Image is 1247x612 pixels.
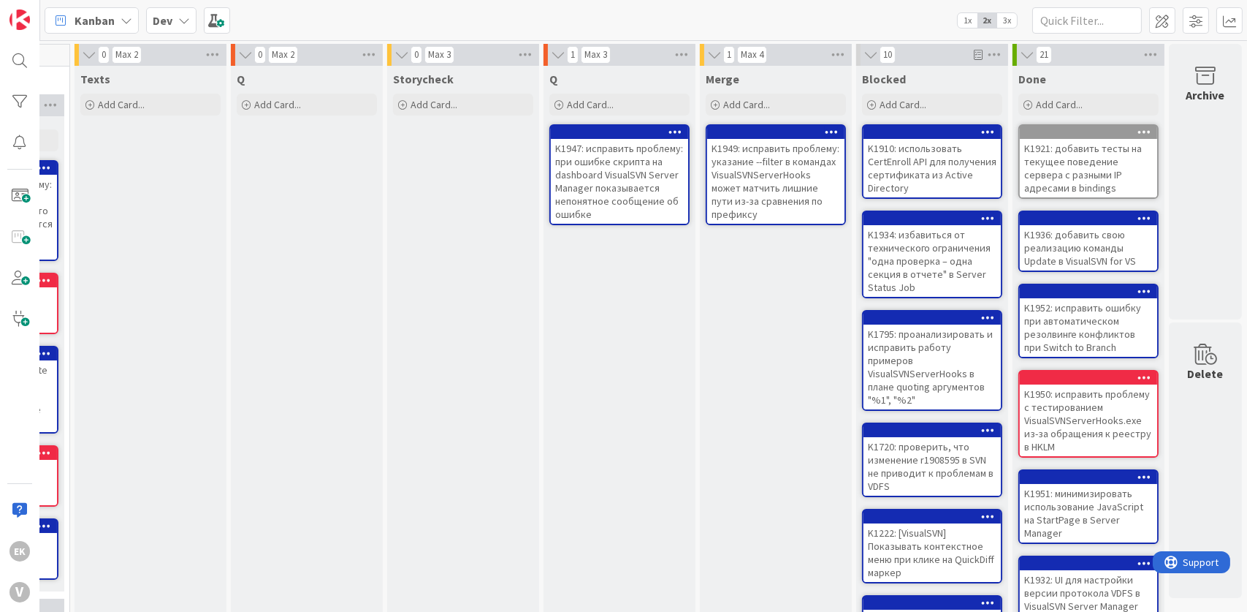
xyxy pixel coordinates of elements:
div: K1952: исправить ошибку при автоматическом резолвинге конфликтов при Switch to Branch [1020,298,1157,357]
span: Storycheck [393,72,454,86]
div: Delete [1188,365,1224,382]
div: K1949: исправить проблему: указание --filter в командах VisualSVNServerHooks может матчить лишние... [707,139,844,224]
div: K1950: исправить проблему с тестированием VisualSVNServerHooks.exe из-за обращения к реестру в HKLM [1020,385,1157,456]
span: Merge [706,72,739,86]
div: K1949: исправить проблему: указание --filter в командах VisualSVNServerHooks может матчить лишние... [707,126,844,224]
span: 1x [958,13,977,28]
a: K1720: проверить, что изменение r1908595 в SVN не приводит к проблемам в VDFS [862,423,1002,497]
input: Quick Filter... [1032,7,1142,34]
div: K1720: проверить, что изменение r1908595 в SVN не приводит к проблемам в VDFS [863,424,1001,496]
a: K1222: [VisualSVN] Показывать контекстное меню при клике на QuickDiff маркер [862,509,1002,583]
a: K1947: исправить проблему: при ошибке скрипта на dashboard VisualSVN Server Manager показывается ... [549,124,690,225]
span: 0 [98,46,110,64]
div: K1910: использовать CertEnroll API для получения сертификата из Active Directory [863,139,1001,197]
div: Max 2 [115,51,138,58]
span: Add Card... [98,98,145,111]
b: Dev [153,13,172,28]
span: 0 [411,46,422,64]
div: Archive [1186,86,1225,104]
span: Blocked [862,72,906,86]
span: 21 [1036,46,1052,64]
div: K1222: [VisualSVN] Показывать контекстное меню при клике на QuickDiff маркер [863,510,1001,582]
div: K1936: добавить свою реализацию команды Update в VisualSVN for VS [1020,212,1157,271]
a: K1910: использовать CertEnroll API для получения сертификата из Active Directory [862,124,1002,199]
div: K1910: использовать CertEnroll API для получения сертификата из Active Directory [863,126,1001,197]
div: K1934: избавиться от технического ограничения "одна проверка – одна секция в отчете" в Server Sta... [863,225,1001,297]
a: K1951: минимизировать использование JavaScript на StartPage в Server Manager [1018,469,1159,544]
span: Support [31,2,66,20]
span: Add Card... [723,98,770,111]
div: K1222: [VisualSVN] Показывать контекстное меню при клике на QuickDiff маркер [863,524,1001,582]
span: Texts [80,72,110,86]
a: K1949: исправить проблему: указание --filter в командах VisualSVNServerHooks может матчить лишние... [706,124,846,225]
div: K1951: минимизировать использование JavaScript на StartPage в Server Manager [1020,484,1157,543]
div: K1795: проанализировать и исправить работу примеров VisualSVNServerHooks в плане quoting аргумент... [863,325,1001,409]
span: 2x [977,13,997,28]
span: 3x [997,13,1017,28]
a: K1952: исправить ошибку при автоматическом резолвинге конфликтов при Switch to Branch [1018,284,1159,358]
div: K1921: добавить тесты на текущее поведение сервера с разными IP адресами в bindings [1020,126,1157,197]
div: Max 3 [428,51,451,58]
span: Add Card... [411,98,457,111]
div: V [9,582,30,602]
a: K1934: избавиться от технического ограничения "одна проверка – одна секция в отчете" в Server Sta... [862,211,1002,298]
div: Max 2 [272,51,294,58]
span: Add Card... [880,98,926,111]
div: K1934: избавиться от технического ограничения "одна проверка – одна секция в отчете" в Server Sta... [863,212,1001,297]
span: Add Card... [567,98,614,111]
span: Add Card... [254,98,301,111]
span: Add Card... [1036,98,1083,111]
a: K1936: добавить свою реализацию команды Update в VisualSVN for VS [1018,211,1159,272]
div: K1936: добавить свою реализацию команды Update в VisualSVN for VS [1020,225,1157,271]
div: K1947: исправить проблему: при ошибке скрипта на dashboard VisualSVN Server Manager показывается ... [551,139,688,224]
div: EK [9,541,30,562]
img: Visit kanbanzone.com [9,10,30,30]
div: K1952: исправить ошибку при автоматическом резолвинге конфликтов при Switch to Branch [1020,285,1157,357]
span: Done [1018,72,1046,86]
span: 10 [880,46,896,64]
div: K1795: проанализировать и исправить работу примеров VisualSVNServerHooks в плане quoting аргумент... [863,311,1001,409]
span: Kanban [75,12,115,29]
div: Max 3 [584,51,607,58]
span: Q [237,72,245,86]
div: K1720: проверить, что изменение r1908595 в SVN не приводит к проблемам в VDFS [863,437,1001,496]
div: K1951: минимизировать использование JavaScript на StartPage в Server Manager [1020,471,1157,543]
span: 0 [254,46,266,64]
div: K1921: добавить тесты на текущее поведение сервера с разными IP адресами в bindings [1020,139,1157,197]
a: K1921: добавить тесты на текущее поведение сервера с разными IP адресами в bindings [1018,124,1159,199]
div: Max 4 [741,51,763,58]
a: K1795: проанализировать и исправить работу примеров VisualSVNServerHooks в плане quoting аргумент... [862,310,1002,411]
span: 1 [567,46,579,64]
a: K1950: исправить проблему с тестированием VisualSVNServerHooks.exe из-за обращения к реестру в HKLM [1018,370,1159,458]
span: Q [549,72,557,86]
div: K1947: исправить проблему: при ошибке скрипта на dashboard VisualSVN Server Manager показывается ... [551,126,688,224]
div: K1950: исправить проблему с тестированием VisualSVNServerHooks.exe из-за обращения к реестру в HKLM [1020,371,1157,456]
span: 1 [723,46,735,64]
